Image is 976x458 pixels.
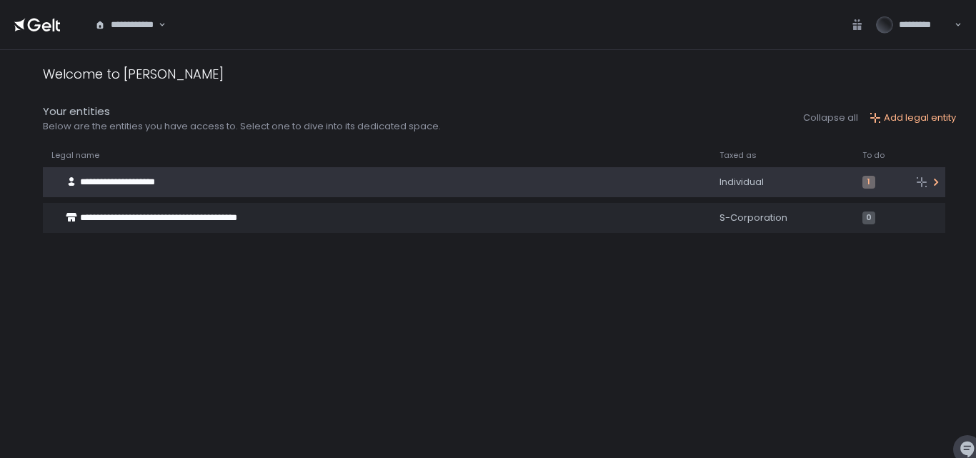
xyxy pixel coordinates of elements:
[43,104,441,120] div: Your entities
[862,211,875,224] span: 0
[862,150,885,161] span: To do
[43,64,224,84] div: Welcome to [PERSON_NAME]
[719,176,845,189] div: Individual
[719,211,845,224] div: S-Corporation
[870,111,956,124] button: Add legal entity
[803,111,858,124] button: Collapse all
[51,150,99,161] span: Legal name
[43,120,441,133] div: Below are the entities you have access to. Select one to dive into its dedicated space.
[86,10,166,40] div: Search for option
[719,150,757,161] span: Taxed as
[862,176,875,189] span: 1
